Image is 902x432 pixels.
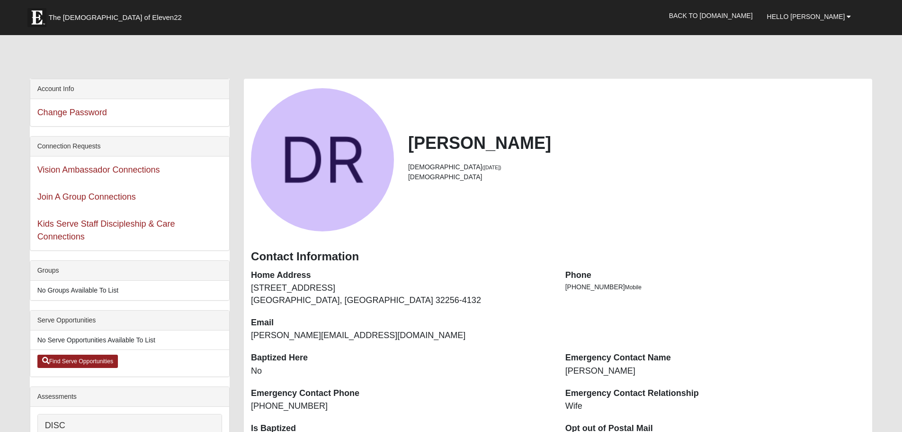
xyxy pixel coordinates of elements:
[37,108,107,117] a: Change Password
[49,13,182,22] span: The [DEMOGRAPHIC_DATA] of Eleven22
[565,282,866,292] li: [PHONE_NUMBER]
[251,269,551,282] dt: Home Address
[251,282,551,306] dd: [STREET_ADDRESS] [GEOGRAPHIC_DATA], [GEOGRAPHIC_DATA] 32256-4132
[30,137,229,156] div: Connection Requests
[565,400,866,413] dd: Wife
[760,5,858,28] a: Hello [PERSON_NAME]
[565,387,866,400] dt: Emergency Contact Relationship
[30,311,229,331] div: Serve Opportunities
[30,387,229,407] div: Assessments
[565,365,866,377] dd: [PERSON_NAME]
[251,352,551,364] dt: Baptized Here
[27,8,46,27] img: Eleven22 logo
[251,330,551,342] dd: [PERSON_NAME][EMAIL_ADDRESS][DOMAIN_NAME]
[251,88,394,231] a: View Fullsize Photo
[30,331,229,350] li: No Serve Opportunities Available To List
[30,281,229,300] li: No Groups Available To List
[565,269,866,282] dt: Phone
[37,219,175,241] a: Kids Serve Staff Discipleship & Care Connections
[30,79,229,99] div: Account Info
[482,165,501,170] small: ([DATE])
[37,355,118,368] a: Find Serve Opportunities
[251,387,551,400] dt: Emergency Contact Phone
[251,317,551,329] dt: Email
[767,13,845,20] span: Hello [PERSON_NAME]
[251,250,865,264] h3: Contact Information
[37,192,136,202] a: Join A Group Connections
[408,162,865,172] li: [DEMOGRAPHIC_DATA]
[251,400,551,413] dd: [PHONE_NUMBER]
[23,3,212,27] a: The [DEMOGRAPHIC_DATA] of Eleven22
[625,284,642,291] span: Mobile
[37,165,160,175] a: Vision Ambassador Connections
[408,133,865,153] h2: [PERSON_NAME]
[662,4,760,28] a: Back to [DOMAIN_NAME]
[565,352,866,364] dt: Emergency Contact Name
[408,172,865,182] li: [DEMOGRAPHIC_DATA]
[251,365,551,377] dd: No
[30,261,229,281] div: Groups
